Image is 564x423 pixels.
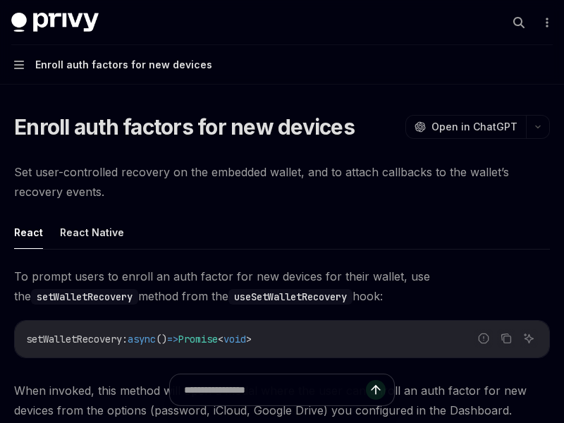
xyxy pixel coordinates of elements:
[14,216,43,249] button: React
[497,329,515,348] button: Copy the contents from the code block
[366,380,386,400] button: Send message
[122,333,128,345] span: :
[26,333,122,345] span: setWalletRecovery
[431,120,517,134] span: Open in ChatGPT
[405,115,526,139] button: Open in ChatGPT
[31,289,138,305] code: setWalletRecovery
[167,333,178,345] span: =>
[14,266,550,306] span: To prompt users to enroll an auth factor for new devices for their wallet, use the method from th...
[14,162,550,202] span: Set user-controlled recovery on the embedded wallet, and to attach callbacks to the wallet’s reco...
[178,333,218,345] span: Promise
[223,333,246,345] span: void
[228,289,352,305] code: useSetWalletRecovery
[156,333,167,345] span: ()
[35,56,212,73] div: Enroll auth factors for new devices
[474,329,493,348] button: Report incorrect code
[246,333,252,345] span: >
[60,216,124,249] button: React Native
[520,329,538,348] button: Ask AI
[539,13,553,32] button: More actions
[14,114,355,140] h1: Enroll auth factors for new devices
[11,13,99,32] img: dark logo
[218,333,223,345] span: <
[128,333,156,345] span: async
